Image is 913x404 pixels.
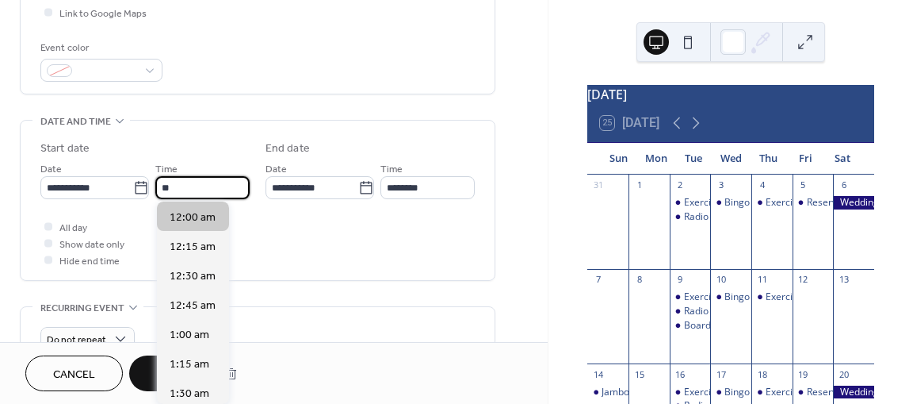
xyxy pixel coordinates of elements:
[787,143,824,175] div: Fri
[766,290,803,304] div: Exercise
[751,196,793,210] div: Exercise
[40,161,62,178] span: Date
[592,274,604,286] div: 7
[710,386,751,399] div: Bingo
[633,274,645,286] div: 8
[712,143,750,175] div: Wed
[40,140,90,157] div: Start date
[40,40,159,56] div: Event color
[129,356,211,391] button: Save
[670,386,711,399] div: Exercise
[684,210,736,224] div: Radio Bingo
[633,179,645,191] div: 1
[797,368,809,380] div: 19
[40,114,111,130] span: Date and time
[265,161,287,178] span: Date
[380,161,403,178] span: Time
[170,267,216,284] span: 12:30 am
[587,85,874,104] div: [DATE]
[587,386,628,399] div: Jamboree
[797,179,809,191] div: 5
[670,210,711,224] div: Radio Bingo
[807,196,848,210] div: Reserved
[715,274,727,286] div: 10
[170,385,209,402] span: 1:30 am
[710,290,751,304] div: Bingo
[633,368,645,380] div: 15
[600,143,637,175] div: Sun
[684,196,721,210] div: Exercise
[838,368,850,380] div: 20
[670,290,711,304] div: Exercise
[833,386,874,399] div: Wedding
[637,143,674,175] div: Mon
[602,386,644,399] div: Jamboree
[59,6,147,22] span: Link to Google Maps
[807,386,848,399] div: Reserved
[40,300,124,317] span: Recurring event
[170,356,209,372] span: 1:15 am
[684,290,721,304] div: Exercise
[592,368,604,380] div: 14
[59,220,87,237] span: All day
[170,209,216,225] span: 12:00 am
[59,253,120,270] span: Hide end time
[750,143,787,175] div: Thu
[724,386,750,399] div: Bingo
[59,237,124,253] span: Show date only
[684,386,721,399] div: Exercise
[53,367,95,383] span: Cancel
[170,297,216,314] span: 12:45 am
[838,274,850,286] div: 13
[684,319,750,333] div: Board Meeting
[674,179,686,191] div: 2
[833,196,874,210] div: Wedding
[670,319,711,333] div: Board Meeting
[751,386,793,399] div: Exercise
[838,179,850,191] div: 6
[670,305,711,318] div: Radio Bingo
[170,238,216,255] span: 12:15 am
[824,143,861,175] div: Sat
[710,196,751,210] div: Bingo
[674,368,686,380] div: 16
[766,196,803,210] div: Exercise
[756,368,768,380] div: 18
[47,331,106,349] span: Do not repeat
[265,140,310,157] div: End date
[684,305,736,318] div: Radio Bingo
[715,179,727,191] div: 3
[756,179,768,191] div: 4
[670,196,711,210] div: Exercise
[724,290,750,304] div: Bingo
[751,290,793,304] div: Exercise
[715,368,727,380] div: 17
[797,274,809,286] div: 12
[592,179,604,191] div: 31
[756,274,768,286] div: 11
[766,386,803,399] div: Exercise
[724,196,750,210] div: Bingo
[674,143,712,175] div: Tue
[25,356,123,391] button: Cancel
[170,326,209,343] span: 1:00 am
[793,386,834,399] div: Reserved
[155,161,178,178] span: Time
[793,196,834,210] div: Reserved
[674,274,686,286] div: 9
